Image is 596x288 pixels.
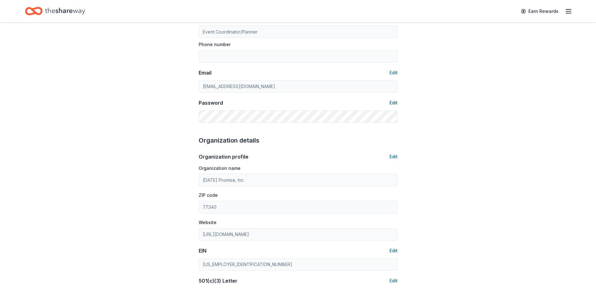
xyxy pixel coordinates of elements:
label: Website [199,219,216,226]
a: Home [25,4,85,18]
label: Phone number [199,41,231,48]
input: 12-3456789 [199,258,398,271]
div: Organization profile [199,153,248,160]
div: Password [199,99,223,107]
a: Earn Rewards [517,6,562,17]
button: Edit [390,247,398,254]
div: 501(c)(3) Letter [199,277,237,285]
label: Organization name [199,165,241,171]
div: Organization details [199,135,398,145]
button: Edit [390,153,398,160]
div: Email [199,69,211,76]
button: Edit [390,69,398,76]
button: Edit [390,277,398,285]
button: Edit [390,99,398,107]
div: EIN [199,247,206,254]
input: 12345 (U.S. only) [199,201,398,213]
label: ZIP code [199,192,218,198]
